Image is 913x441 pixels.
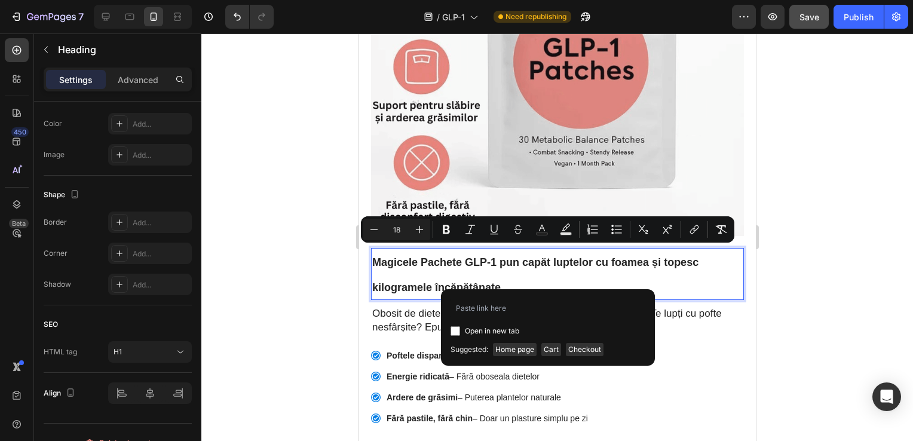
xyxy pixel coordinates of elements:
[114,347,122,356] span: H1
[58,42,187,57] p: Heading
[44,279,71,290] div: Shadow
[12,215,385,267] h1: Rich Text Editor. Editing area: main
[44,149,65,160] div: Image
[133,218,189,228] div: Add...
[133,119,189,130] div: Add...
[361,216,734,243] div: Editor contextual toolbar
[13,223,339,260] span: Magicele Pachete GLP-1 pun capăt luptelor cu foamea și topesc kilogramele încăpățânate
[9,219,29,228] div: Beta
[27,379,295,391] p: – Doar un plasture simplu pe zi
[133,249,189,259] div: Add...
[44,248,68,259] div: Corner
[27,380,114,390] strong: Fără pastile, fără chin
[27,317,83,327] strong: Poftele dispar
[133,150,189,161] div: Add...
[44,118,62,129] div: Color
[834,5,884,29] button: Publish
[44,385,78,402] div: Align
[359,33,756,441] iframe: Design area
[799,12,819,22] span: Save
[78,10,84,24] p: 7
[27,337,295,350] p: – Fără oboseala dietelor
[505,11,566,22] span: Need republishing
[108,341,192,363] button: H1
[44,187,82,203] div: Shape
[27,359,99,369] strong: Ardere de grăsimi
[44,347,77,357] div: HTML tag
[73,407,152,418] p: 2,500+ Verified Reviews!
[11,127,29,137] div: 450
[44,319,58,330] div: SEO
[789,5,829,29] button: Save
[44,217,67,228] div: Border
[451,299,645,318] input: Paste link here
[493,343,537,356] span: Home page
[27,338,90,348] strong: Energie ridicată
[844,11,874,23] div: Publish
[541,343,561,356] span: Cart
[225,5,274,29] div: Undo/Redo
[442,11,465,23] span: GLP-1
[451,343,488,356] span: Suggested:
[465,324,519,338] span: Open in new tab
[5,5,89,29] button: 7
[27,358,295,370] p: – Puterea plantelor naturale
[437,11,440,23] span: /
[59,73,93,86] p: Settings
[118,73,158,86] p: Advanced
[13,274,384,300] p: Obosit de diete care te lasă flămând? Sătul de pastile inutile? Te lupți cu pofte nesfârșite? Epu...
[872,382,901,411] div: Open Intercom Messenger
[133,280,189,290] div: Add...
[566,343,603,356] span: Checkout
[27,316,295,329] p: – [DEMOGRAPHIC_DATA] simți sătul, mănânci mai puțin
